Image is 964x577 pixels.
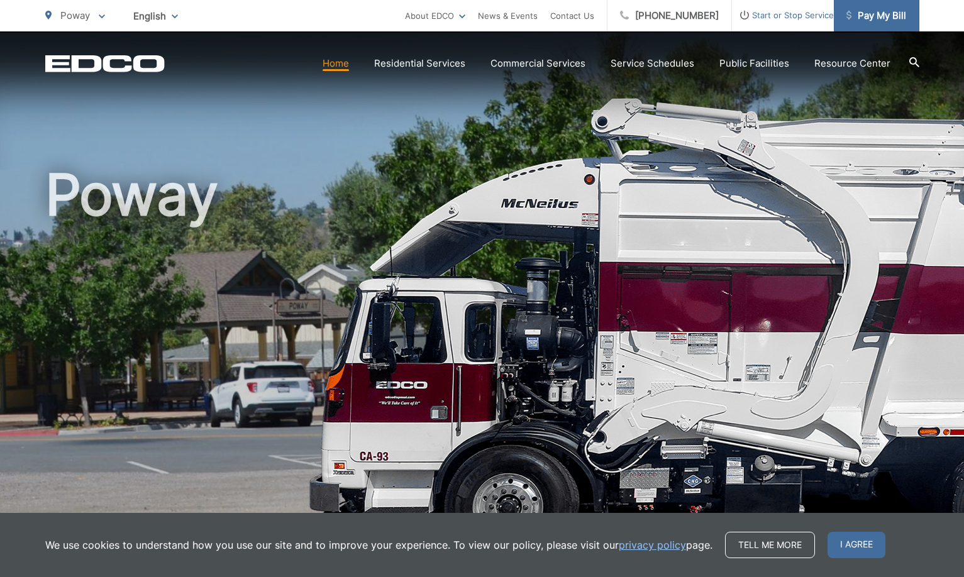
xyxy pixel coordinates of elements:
[405,8,465,23] a: About EDCO
[814,56,890,71] a: Resource Center
[725,532,815,558] a: Tell me more
[550,8,594,23] a: Contact Us
[846,8,906,23] span: Pay My Bill
[45,537,712,552] p: We use cookies to understand how you use our site and to improve your experience. To view our pol...
[828,532,885,558] span: I agree
[60,9,90,21] span: Poway
[45,163,919,561] h1: Poway
[374,56,465,71] a: Residential Services
[323,56,349,71] a: Home
[124,5,187,27] span: English
[619,537,686,552] a: privacy policy
[45,55,165,72] a: EDCD logo. Return to the homepage.
[719,56,789,71] a: Public Facilities
[611,56,694,71] a: Service Schedules
[490,56,585,71] a: Commercial Services
[478,8,538,23] a: News & Events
